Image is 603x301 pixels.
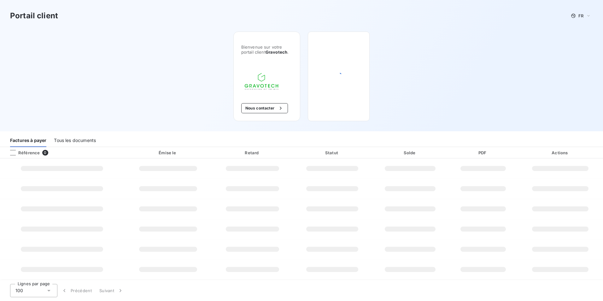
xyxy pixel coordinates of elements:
button: Nous contacter [241,103,288,113]
div: Référence [5,150,40,156]
span: 0 [42,150,48,156]
span: Bienvenue sur votre portail client . [241,44,292,55]
div: Solde [373,150,448,156]
button: Précédent [57,284,96,297]
span: FR [578,13,583,18]
div: Factures à payer [10,134,46,147]
div: Émise le [126,150,211,156]
div: Actions [519,150,602,156]
div: Statut [294,150,370,156]
h3: Portail client [10,10,58,21]
div: Retard [213,150,291,156]
div: PDF [450,150,516,156]
span: Gravotech [266,50,287,55]
span: 100 [15,287,23,294]
img: Company logo [241,70,282,93]
div: Tous les documents [54,134,96,147]
button: Suivant [96,284,127,297]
